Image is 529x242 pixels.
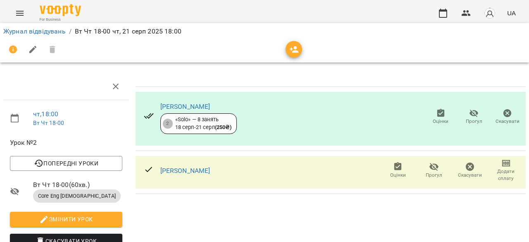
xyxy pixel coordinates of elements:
[390,172,406,179] span: Оцінки
[10,138,122,148] span: Урок №2
[75,26,181,36] p: Вт Чт 18-00 чт, 21 серп 2025 18:00
[160,167,210,175] a: [PERSON_NAME]
[433,118,448,125] span: Оцінки
[40,4,81,16] img: Voopty Logo
[424,105,458,129] button: Оцінки
[504,5,519,21] button: UA
[17,214,116,224] span: Змінити урок
[163,119,173,129] div: 2
[426,172,442,179] span: Прогул
[160,103,210,110] a: [PERSON_NAME]
[452,159,488,182] button: Скасувати
[380,159,416,182] button: Оцінки
[484,7,496,19] img: avatar_s.png
[466,118,482,125] span: Прогул
[493,168,519,182] span: Додати сплату
[215,124,231,130] b: ( 250 ₴ )
[33,192,121,200] span: Core Eng [DEMOGRAPHIC_DATA]
[488,159,524,182] button: Додати сплату
[3,26,526,36] nav: breadcrumb
[33,110,58,118] a: чт , 18:00
[175,116,231,131] div: «Solo» — 8 занять 18 серп - 21 серп
[33,120,64,126] a: Вт Чт 18-00
[40,17,81,22] span: For Business
[458,105,491,129] button: Прогул
[416,159,452,182] button: Прогул
[491,105,524,129] button: Скасувати
[10,212,122,227] button: Змінити урок
[496,118,519,125] span: Скасувати
[69,26,71,36] li: /
[458,172,482,179] span: Скасувати
[10,3,30,23] button: Menu
[17,158,116,168] span: Попередні уроки
[507,9,516,17] span: UA
[3,27,66,35] a: Журнал відвідувань
[33,180,122,190] span: Вт Чт 18-00 ( 60 хв. )
[10,156,122,171] button: Попередні уроки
